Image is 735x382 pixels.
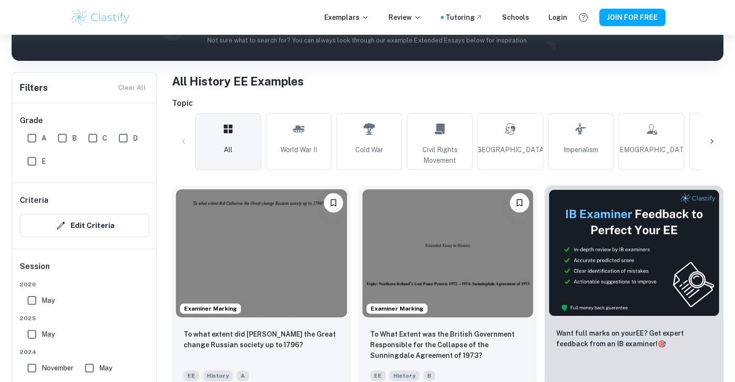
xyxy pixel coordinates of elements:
[423,370,435,381] span: B
[20,214,149,237] button: Edit Criteria
[176,189,347,317] img: History EE example thumbnail: To what extent did Catherine the Great c
[324,193,343,212] button: Please log in to bookmark exemplars
[370,370,386,381] span: EE
[20,280,149,289] span: 2026
[575,9,591,26] button: Help and Feedback
[99,363,112,373] span: May
[184,329,339,350] p: To what extent did Catherine the Great change Russian society up to 1796?
[203,370,233,381] span: History
[548,189,720,316] img: Thumbnail
[389,370,419,381] span: History
[556,328,712,349] p: Want full marks on your EE ? Get expert feedback from an IB examiner!
[563,144,598,155] span: Imperialism
[411,144,468,166] span: Civil Rights Movement
[20,261,149,280] h6: Session
[367,304,427,313] span: Examiner Marking
[102,133,107,143] span: C
[172,98,723,109] h6: Topic
[658,340,666,348] span: 🎯
[20,348,149,356] span: 2024
[510,193,529,212] button: Please log in to bookmark exemplars
[20,314,149,323] span: 2025
[70,8,131,27] img: Clastify logo
[224,144,232,155] span: All
[389,12,421,23] p: Review
[42,133,46,143] span: A
[613,144,690,155] span: [DEMOGRAPHIC_DATA]
[548,12,567,23] a: Login
[370,329,526,361] p: To What Extent was the British Government Responsible for the Collapse of the Sunningdale Agreeme...
[172,72,723,90] h1: All History EE Examples
[502,12,529,23] a: Schools
[42,363,73,373] span: November
[133,133,138,143] span: D
[20,115,149,127] h6: Grade
[184,370,199,381] span: EE
[180,304,241,313] span: Examiner Marking
[237,370,249,381] span: A
[475,144,546,155] span: [GEOGRAPHIC_DATA]
[362,189,533,317] img: History EE example thumbnail: To What Extent was the British Governmen
[19,36,716,45] p: Not sure what to search for? You can always look through our example Extended Essays below for in...
[324,12,369,23] p: Exemplars
[446,12,483,23] a: Tutoring
[42,156,46,167] span: E
[280,144,317,155] span: World War II
[20,81,48,95] h6: Filters
[599,9,665,26] button: JOIN FOR FREE
[20,195,48,206] h6: Criteria
[42,295,55,306] span: May
[42,329,55,340] span: May
[355,144,383,155] span: Cold War
[72,133,77,143] span: B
